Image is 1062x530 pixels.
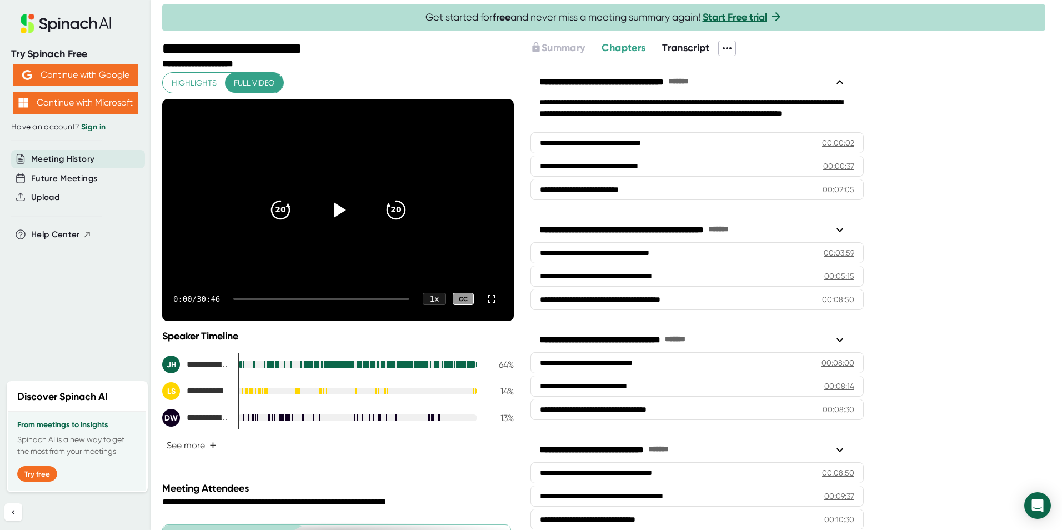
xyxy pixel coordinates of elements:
div: CC [453,293,474,306]
span: Highlights [172,76,217,90]
h3: From meetings to insights [17,421,137,429]
button: Transcript [662,41,710,56]
button: Summary [530,41,585,56]
span: Help Center [31,228,80,241]
span: Chapters [602,42,645,54]
div: 00:08:30 [823,404,854,415]
div: 00:00:02 [822,137,854,148]
button: See more+ [162,436,221,455]
button: Future Meetings [31,172,97,185]
span: Get started for and never miss a meeting summary again! [425,11,783,24]
div: 00:09:37 [824,491,854,502]
button: Help Center [31,228,92,241]
button: Full video [225,73,283,93]
div: 00:08:50 [822,467,854,478]
div: 00:05:15 [824,271,854,282]
div: Open Intercom Messenger [1024,492,1051,519]
div: 00:08:00 [821,357,854,368]
span: Transcript [662,42,710,54]
div: DW [162,409,180,427]
a: Sign in [81,122,106,132]
p: Spinach AI is a new way to get the most from your meetings [17,434,137,457]
button: Try free [17,466,57,482]
div: 64 % [486,359,514,370]
div: 14 % [486,386,514,397]
div: Leah Shaver [162,382,229,400]
div: David Withers [162,409,229,427]
div: Upgrade to access [530,41,602,56]
div: 00:03:59 [824,247,854,258]
button: Upload [31,191,59,204]
span: Summary [542,42,585,54]
div: 00:08:50 [822,294,854,305]
h2: Discover Spinach AI [17,389,108,404]
span: Full video [234,76,274,90]
div: 00:00:37 [823,161,854,172]
div: Have an account? [11,122,140,132]
button: Continue with Microsoft [13,92,138,114]
div: 1 x [423,293,446,305]
div: 00:10:30 [824,514,854,525]
div: Speaker Timeline [162,330,514,342]
button: Continue with Google [13,64,138,86]
div: Jeff Hendricks [162,356,229,373]
span: + [209,441,217,450]
b: free [493,11,510,23]
button: Chapters [602,41,645,56]
div: Try Spinach Free [11,48,140,61]
img: Aehbyd4JwY73AAAAAElFTkSuQmCC [22,70,32,80]
button: Collapse sidebar [4,503,22,521]
button: Highlights [163,73,226,93]
button: Meeting History [31,153,94,166]
div: 00:02:05 [823,184,854,195]
div: 0:00 / 30:46 [173,294,220,303]
div: Meeting Attendees [162,482,517,494]
div: LS [162,382,180,400]
div: 13 % [486,413,514,423]
div: JH [162,356,180,373]
div: 00:08:14 [824,381,854,392]
a: Start Free trial [703,11,767,23]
